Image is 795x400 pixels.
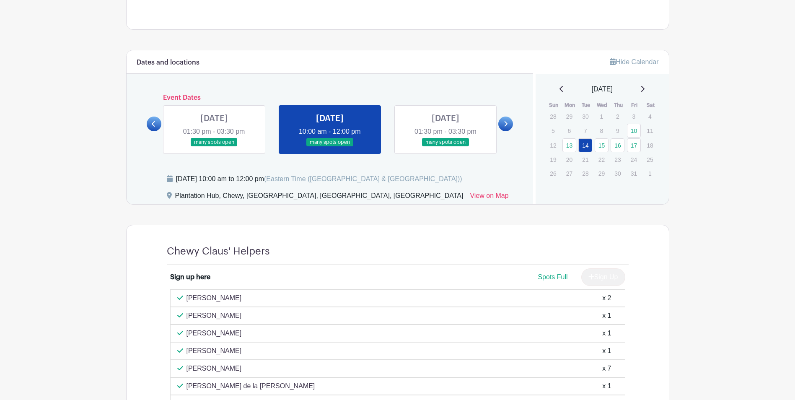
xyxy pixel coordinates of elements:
[546,139,560,152] p: 12
[595,167,609,180] p: 29
[578,101,594,109] th: Tue
[578,153,592,166] p: 21
[546,101,562,109] th: Sun
[186,364,242,374] p: [PERSON_NAME]
[627,124,641,138] a: 10
[602,364,611,374] div: x 7
[602,381,611,391] div: x 1
[562,167,576,180] p: 27
[186,346,242,356] p: [PERSON_NAME]
[627,101,643,109] th: Fri
[611,124,624,137] p: 9
[602,311,611,321] div: x 1
[161,94,499,102] h6: Event Dates
[546,167,560,180] p: 26
[594,101,611,109] th: Wed
[643,167,657,180] p: 1
[602,328,611,338] div: x 1
[611,110,624,123] p: 2
[611,167,624,180] p: 30
[170,272,210,282] div: Sign up here
[602,346,611,356] div: x 1
[546,124,560,137] p: 5
[562,110,576,123] p: 29
[538,273,567,281] span: Spots Full
[602,293,611,303] div: x 2
[627,153,641,166] p: 24
[643,110,657,123] p: 4
[562,101,578,109] th: Mon
[610,101,627,109] th: Thu
[627,167,641,180] p: 31
[642,101,659,109] th: Sat
[578,167,592,180] p: 28
[578,110,592,123] p: 30
[137,59,199,67] h6: Dates and locations
[611,153,624,166] p: 23
[611,138,624,152] a: 16
[470,191,508,204] a: View on Map
[610,58,658,65] a: Hide Calendar
[186,328,242,338] p: [PERSON_NAME]
[643,139,657,152] p: 18
[595,110,609,123] p: 1
[546,153,560,166] p: 19
[562,124,576,137] p: 6
[595,153,609,166] p: 22
[186,381,315,391] p: [PERSON_NAME] de la [PERSON_NAME]
[627,138,641,152] a: 17
[595,124,609,137] p: 8
[592,84,613,94] span: [DATE]
[175,191,464,204] div: Plantation Hub, Chewy, [GEOGRAPHIC_DATA], [GEOGRAPHIC_DATA], [GEOGRAPHIC_DATA]
[578,138,592,152] a: 14
[627,110,641,123] p: 3
[562,153,576,166] p: 20
[643,124,657,137] p: 11
[643,153,657,166] p: 25
[186,293,242,303] p: [PERSON_NAME]
[176,174,462,184] div: [DATE] 10:00 am to 12:00 pm
[167,245,270,257] h4: Chewy Claus' Helpers
[562,138,576,152] a: 13
[264,175,462,182] span: (Eastern Time ([GEOGRAPHIC_DATA] & [GEOGRAPHIC_DATA]))
[186,311,242,321] p: [PERSON_NAME]
[578,124,592,137] p: 7
[595,138,609,152] a: 15
[546,110,560,123] p: 28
